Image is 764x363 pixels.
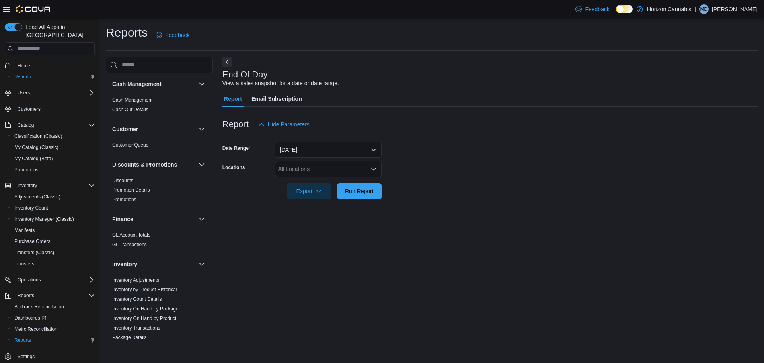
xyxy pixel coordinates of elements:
span: Reports [14,74,31,80]
a: Cash Out Details [112,107,148,112]
label: Date Range [222,145,251,151]
span: Inventory Count Details [112,296,162,302]
a: Dashboards [8,312,98,324]
button: Metrc Reconciliation [8,324,98,335]
a: Inventory Adjustments [112,277,159,283]
div: Cash Management [106,95,213,118]
span: BioTrack Reconciliation [11,302,95,312]
span: Cash Out Details [112,106,148,113]
span: Report [224,91,242,107]
button: Reports [2,290,98,301]
a: Feedback [152,27,193,43]
div: View a sales snapshot for a date or date range. [222,79,339,88]
a: Feedback [572,1,612,17]
span: Purchase Orders [14,238,51,245]
a: GL Transactions [112,242,147,247]
span: Adjustments (Classic) [11,192,95,202]
button: My Catalog (Beta) [8,153,98,164]
button: Adjustments (Classic) [8,191,98,202]
span: Metrc Reconciliation [14,326,57,332]
button: Inventory Manager (Classic) [8,214,98,225]
span: Dashboards [11,313,95,323]
span: Promotions [14,167,39,173]
a: Promotions [112,197,136,202]
button: Reports [8,71,98,82]
span: Settings [18,353,35,360]
button: Catalog [14,120,37,130]
span: Promotion Details [112,187,150,193]
span: Feedback [165,31,189,39]
span: Inventory On Hand by Package [112,306,179,312]
button: Home [2,60,98,71]
span: Dashboards [14,315,46,321]
span: Transfers [11,259,95,269]
span: Reports [14,337,31,343]
button: Export [287,183,331,199]
span: My Catalog (Classic) [14,144,58,151]
span: Inventory Transactions [112,325,160,331]
span: BioTrack Reconciliation [14,304,64,310]
span: Promotions [11,165,95,175]
span: Transfers [14,261,34,267]
a: Promotions [11,165,42,175]
span: Classification (Classic) [14,133,62,139]
span: Feedback [585,5,609,13]
a: Inventory On Hand by Package [112,306,179,312]
a: Metrc Reconciliation [11,324,60,334]
span: Inventory [14,181,95,190]
span: Package Details [112,334,147,341]
span: My Catalog (Beta) [14,155,53,162]
button: Operations [2,274,98,285]
a: Transfers [11,259,37,269]
button: Hide Parameters [255,116,313,132]
span: Home [14,61,95,71]
button: [DATE] [275,142,382,158]
span: Manifests [14,227,35,233]
p: [PERSON_NAME] [712,4,758,14]
span: Purchase Orders [11,237,95,246]
span: My Catalog (Beta) [11,154,95,163]
span: Transfers (Classic) [11,248,95,257]
button: Catalog [2,120,98,131]
button: Customer [197,124,207,134]
a: Inventory On Hand by Product [112,316,176,321]
button: BioTrack Reconciliation [8,301,98,312]
a: Classification (Classic) [11,131,66,141]
span: Email Subscription [251,91,302,107]
span: Reports [11,336,95,345]
button: Inventory [14,181,40,190]
img: Cova [16,5,51,13]
button: Discounts & Promotions [197,160,207,169]
a: Transfers (Classic) [11,248,57,257]
div: Discounts & Promotions [106,176,213,208]
div: Morgan Dean [699,4,709,14]
a: Package History [112,344,147,350]
h1: Reports [106,25,148,41]
p: Horizon Cannabis [647,4,691,14]
span: Operations [14,275,95,285]
span: Adjustments (Classic) [14,194,60,200]
span: Customer Queue [112,142,148,148]
a: GL Account Totals [112,232,150,238]
h3: Cash Management [112,80,162,88]
button: Next [222,57,232,67]
button: My Catalog (Classic) [8,142,98,153]
button: Users [14,88,33,98]
div: Finance [106,230,213,253]
a: BioTrack Reconciliation [11,302,67,312]
button: Inventory [197,259,207,269]
button: Cash Management [112,80,195,88]
span: Run Report [345,187,374,195]
label: Locations [222,164,245,171]
button: Inventory Count [8,202,98,214]
span: Promotions [112,196,136,203]
a: Cash Management [112,97,152,103]
h3: End Of Day [222,70,268,79]
a: Inventory Transactions [112,325,160,331]
span: Inventory Manager (Classic) [11,214,95,224]
a: Customers [14,104,44,114]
